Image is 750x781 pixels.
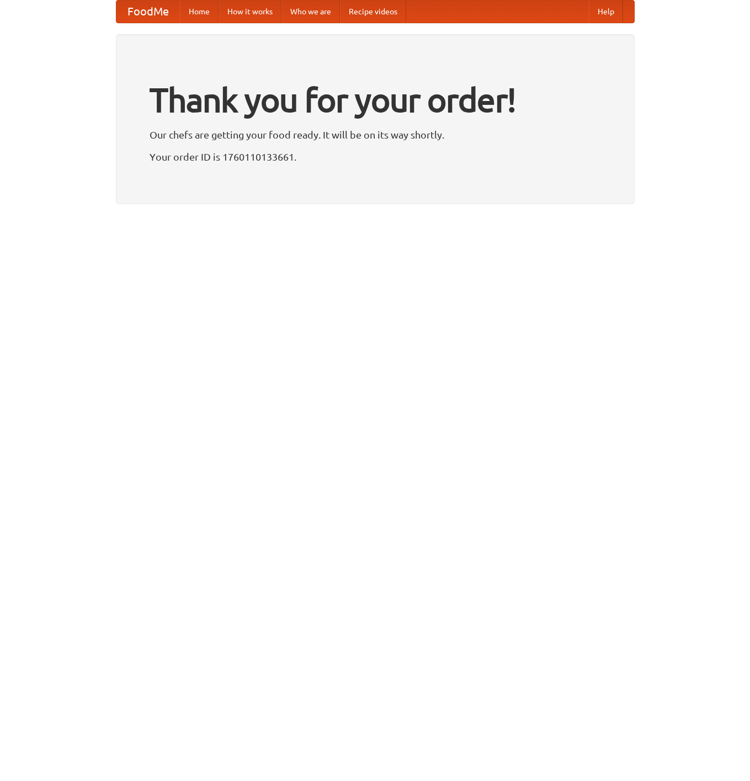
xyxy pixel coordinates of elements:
p: Your order ID is 1760110133661. [150,148,601,165]
a: Recipe videos [340,1,406,23]
a: Help [589,1,623,23]
a: FoodMe [116,1,180,23]
a: How it works [219,1,281,23]
h1: Thank you for your order! [150,73,601,126]
a: Home [180,1,219,23]
p: Our chefs are getting your food ready. It will be on its way shortly. [150,126,601,143]
a: Who we are [281,1,340,23]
